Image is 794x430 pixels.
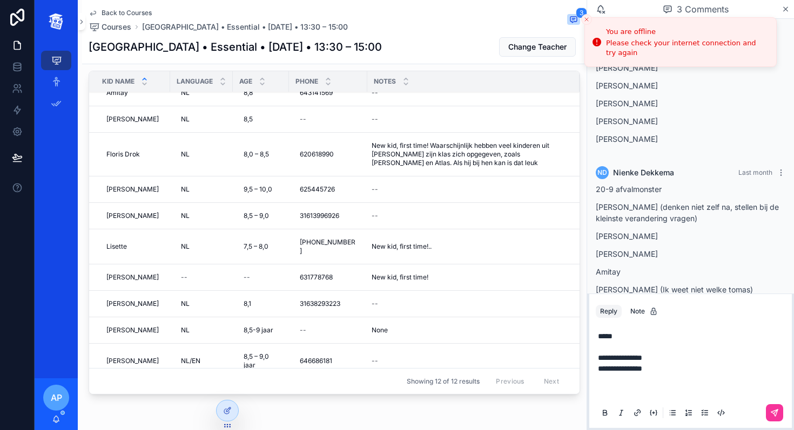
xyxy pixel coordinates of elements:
span: Floris Drok [106,150,140,159]
span: 8,0 – 8,5 [244,150,269,159]
a: -- [177,269,226,286]
a: 8,1 [239,295,282,312]
span: 7,5 – 8,0 [244,242,268,251]
a: NL [177,111,226,128]
a: [PERSON_NAME] [102,181,164,198]
p: Amitay [596,266,785,277]
div: -- [300,326,306,335]
span: Notes [374,77,396,86]
span: 31613996926 [300,211,339,220]
a: -- [367,352,567,370]
span: 620618990 [300,150,334,159]
span: ND [597,168,607,177]
span: Change Teacher [508,42,567,52]
span: 8,1 [244,299,251,308]
span: Amitay [106,88,128,97]
button: Close toast [581,14,592,25]
p: 20-9 afvalmonster [596,183,785,195]
a: [PERSON_NAME] [102,352,164,370]
a: [PERSON_NAME] [102,322,164,339]
div: -- [372,115,378,124]
span: Phone [295,77,318,86]
img: App logo [48,13,65,30]
span: NL [181,150,190,159]
span: AP [51,391,62,404]
span: 8,5 – 9,0 [244,211,269,220]
div: scrollable content [35,43,78,127]
span: Courses [102,22,131,32]
div: -- [372,88,378,97]
a: -- [367,111,567,128]
span: 643141569 [300,88,333,97]
div: -- [181,273,187,282]
a: -- [367,207,567,224]
span: [PERSON_NAME] [106,211,159,220]
a: [PERSON_NAME] [102,295,164,312]
span: 631778768 [300,273,333,282]
span: [PERSON_NAME] [106,299,159,308]
span: 8,5 – 9,0 jaar [244,352,278,370]
span: None [372,326,388,335]
span: Back to Courses [102,9,152,17]
span: 646686181 [300,357,332,365]
span: 8,5-9 jaar [244,326,273,335]
a: -- [239,269,282,286]
span: Kid Name [102,77,134,86]
a: 31638293223 [295,295,361,312]
a: 9,5 – 10,0 [239,181,282,198]
a: 7,5 – 8,0 [239,238,282,255]
span: Lisette [106,242,127,251]
p: [PERSON_NAME] [596,62,785,73]
span: [PERSON_NAME] [106,115,159,124]
span: NL/EN [181,357,200,365]
a: New kid, first time! [367,269,567,286]
span: 9,5 – 10,0 [244,185,272,194]
a: 8,5 [239,111,282,128]
a: 643141569 [295,84,361,101]
div: -- [300,115,306,124]
a: -- [367,181,567,198]
a: 8,8 [239,84,282,101]
span: 31638293223 [300,299,340,308]
div: -- [372,185,378,194]
span: NL [181,185,190,194]
button: Note [626,305,662,318]
a: 8,5 – 9,0 jaar [239,348,282,374]
span: NL [181,88,190,97]
a: NL [177,238,226,255]
button: 3 [567,14,580,27]
span: NL [181,299,190,308]
a: 646686181 [295,352,361,370]
span: LANGUAGE [177,77,213,86]
a: Lisette [102,238,164,255]
a: Floris Drok [102,146,164,163]
a: NL/EN [177,352,226,370]
span: New kid, first time! [372,273,428,282]
a: 8,5 – 9,0 [239,207,282,224]
a: [PERSON_NAME] [102,207,164,224]
span: NL [181,242,190,251]
span: [PERSON_NAME] [106,357,159,365]
div: Note [630,307,658,316]
a: NL [177,322,226,339]
p: [PERSON_NAME] [596,115,785,127]
a: NL [177,295,226,312]
a: -- [295,111,361,128]
span: New kid, first time! Waarschijnlijk hebben veel kinderen uit [PERSON_NAME] zijn klas zich opgegev... [372,141,562,167]
p: [PERSON_NAME] [596,230,785,242]
a: [PERSON_NAME] [102,111,164,128]
div: -- [372,211,378,220]
p: [PERSON_NAME] [596,248,785,260]
span: AGE [239,77,252,86]
a: Amitay [102,84,164,101]
a: [PHONE_NUMBER] [295,234,361,260]
a: NL [177,181,226,198]
a: [GEOGRAPHIC_DATA] • Essential • [DATE] • 13:30 – 15:00 [142,22,348,32]
span: 3 Comments [677,3,729,16]
h1: [GEOGRAPHIC_DATA] • Essential • [DATE] • 13:30 – 15:00 [89,39,382,54]
a: Courses [89,22,131,32]
span: Last month [738,168,772,176]
a: Back to Courses [89,9,152,17]
a: 631778768 [295,269,361,286]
